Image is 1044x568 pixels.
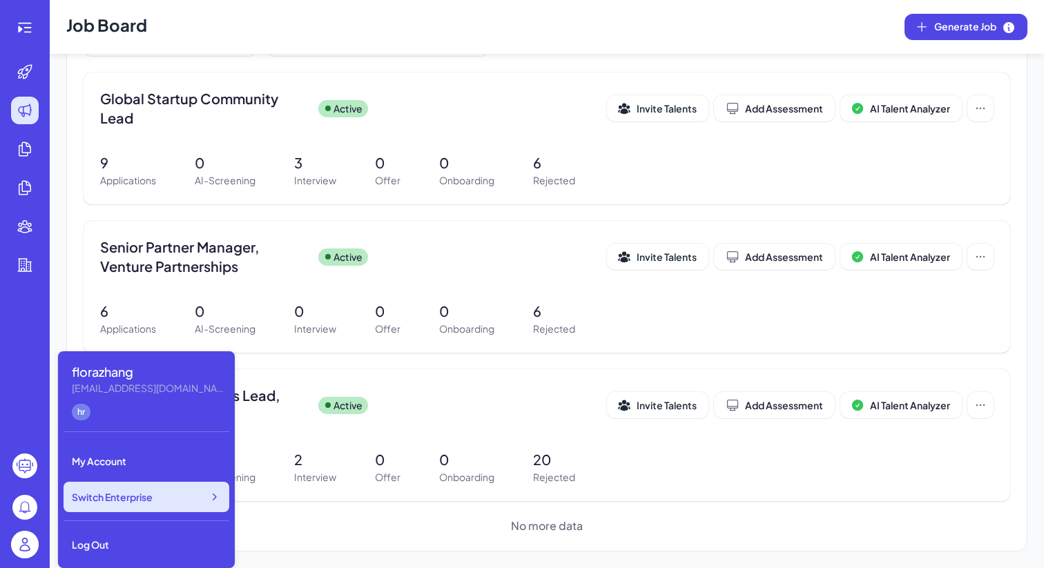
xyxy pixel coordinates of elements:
button: Invite Talents [607,392,708,418]
p: 0 [375,301,400,322]
p: 0 [195,153,255,173]
p: Applications [100,173,156,188]
button: AI Talent Analyzer [840,95,962,121]
p: 9 [100,153,156,173]
button: AI Talent Analyzer [840,244,962,270]
p: 6 [533,301,575,322]
button: Invite Talents [607,244,708,270]
p: Onboarding [439,173,494,188]
p: 0 [439,449,494,470]
span: Invite Talents [637,102,697,115]
div: Add Assessment [726,101,823,115]
p: 20 [533,449,575,470]
p: Interview [294,470,336,484]
span: Generate Job [934,19,1016,35]
p: Applications [100,322,156,336]
p: Onboarding [439,470,494,484]
span: Senior Partner Manager, Venture Partnerships [100,237,307,276]
p: 3 [294,153,336,173]
p: AI-Screening [195,322,255,336]
button: Generate Job [905,14,1027,40]
button: Invite Talents [607,95,708,121]
p: 6 [100,301,156,322]
span: Switch Enterprise [72,490,153,504]
button: Add Assessment [714,244,835,270]
p: Active [333,398,362,413]
span: AI Talent Analyzer [870,102,950,115]
p: Offer [375,173,400,188]
span: Global Startup Community Lead [100,89,307,128]
p: 0 [439,301,494,322]
p: Active [333,101,362,116]
p: Offer [375,470,400,484]
div: Add Assessment [726,250,823,264]
div: My Account [64,446,229,476]
p: Rejected [533,322,575,336]
div: florazhang@joinbrix.com [72,381,224,395]
div: hr [72,404,90,420]
button: Add Assessment [714,392,835,418]
button: Add Assessment [714,95,835,121]
p: 0 [195,301,255,322]
p: Onboarding [439,322,494,336]
span: Invite Talents [637,251,697,263]
p: 0 [439,153,494,173]
span: AI Talent Analyzer [870,399,950,411]
p: Rejected [533,470,575,484]
p: AI-Screening [195,173,255,188]
p: 6 [533,153,575,173]
img: user_logo.png [11,531,39,558]
p: 0 [375,449,400,470]
p: 2 [294,449,336,470]
span: Invite Talents [637,399,697,411]
p: Offer [375,322,400,336]
div: Add Assessment [726,398,823,412]
p: Rejected [533,173,575,188]
button: AI Talent Analyzer [840,392,962,418]
p: Active [333,250,362,264]
p: Interview [294,173,336,188]
p: Interview [294,322,336,336]
span: AI Talent Analyzer [870,251,950,263]
p: 0 [294,301,336,322]
div: florazhang [72,362,224,381]
div: Log Out [64,529,229,560]
p: 0 [375,153,400,173]
span: No more data [511,518,583,534]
